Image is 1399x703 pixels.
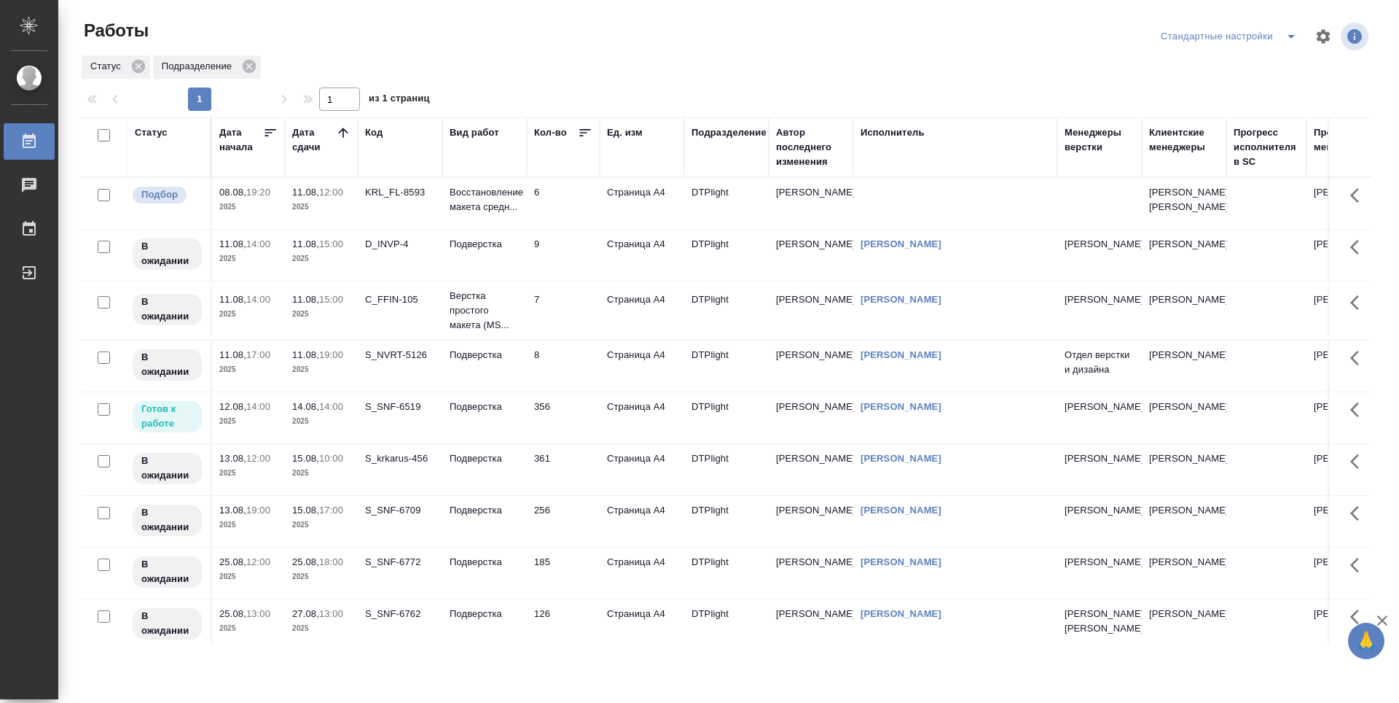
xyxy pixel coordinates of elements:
p: 2025 [219,518,278,532]
td: [PERSON_NAME] [769,392,853,443]
td: [PERSON_NAME] [1142,285,1226,336]
div: Дата начала [219,125,263,155]
div: Проектные менеджеры [1314,125,1384,155]
td: [PERSON_NAME] [769,178,853,229]
p: 14:00 [246,238,270,249]
div: S_SNF-6519 [365,400,435,414]
p: Статус [90,59,126,74]
span: Настроить таблицу [1306,19,1341,54]
td: [PERSON_NAME] [769,548,853,599]
div: Код [365,125,383,140]
td: [PERSON_NAME] [1142,496,1226,547]
button: Здесь прячутся важные кнопки [1341,599,1376,634]
p: 17:00 [319,505,343,516]
p: 15:00 [319,238,343,249]
td: [PERSON_NAME] [769,230,853,281]
td: DTPlight [684,341,769,392]
td: 6 [527,178,600,229]
td: DTPlight [684,548,769,599]
div: S_SNF-6762 [365,607,435,621]
button: Здесь прячутся важные кнопки [1341,230,1376,265]
div: Исполнитель назначен, приступать к работе пока рано [131,555,203,589]
a: [PERSON_NAME] [861,556,941,567]
p: 2025 [292,200,350,214]
p: 25.08, [219,608,246,619]
p: 14.08, [292,401,319,412]
div: Клиентские менеджеры [1149,125,1219,155]
a: [PERSON_NAME] [861,505,941,516]
div: Кол-во [534,125,567,140]
td: 256 [527,496,600,547]
p: 15.08, [292,453,319,464]
p: 12.08, [219,401,246,412]
td: [PERSON_NAME] [1306,444,1391,495]
td: Страница А4 [600,178,684,229]
p: 17:00 [246,349,270,360]
div: S_krkarus-456 [365,451,435,466]
p: 25.08, [219,556,246,567]
td: Страница А4 [600,599,684,650]
td: DTPlight [684,599,769,650]
div: Исполнитель может приступить к работе [131,400,203,434]
div: S_SNF-6709 [365,503,435,518]
div: KRL_FL-8593 [365,185,435,200]
p: 25.08, [292,556,319,567]
p: 2025 [292,362,350,377]
div: D_INVP-4 [365,237,435,252]
p: 2025 [219,621,278,636]
td: 185 [527,548,600,599]
td: Страница А4 [600,444,684,495]
p: 11.08, [219,238,246,249]
td: 361 [527,444,600,495]
p: [PERSON_NAME] [1065,503,1135,518]
td: Страница А4 [600,341,684,392]
button: 🙏 [1348,623,1384,659]
td: 7 [527,285,600,336]
p: 2025 [219,200,278,214]
td: DTPlight [684,496,769,547]
p: 13:00 [319,608,343,619]
td: [PERSON_NAME] [769,341,853,392]
div: S_SNF-6772 [365,555,435,570]
td: Страница А4 [600,285,684,336]
td: [PERSON_NAME], [PERSON_NAME] [1142,178,1226,229]
div: Менеджеры верстки [1065,125,1135,155]
p: 27.08, [292,608,319,619]
td: 8 [527,341,600,392]
p: 11.08, [292,187,319,198]
p: 11.08, [292,238,319,249]
div: split button [1157,25,1306,48]
p: 2025 [292,414,350,429]
a: [PERSON_NAME] [861,608,941,619]
p: 18:00 [319,556,343,567]
td: [PERSON_NAME] [1142,341,1226,392]
p: 2025 [292,466,350,481]
div: Статус [135,125,168,140]
td: [PERSON_NAME] [769,285,853,336]
div: S_NVRT-5126 [365,348,435,362]
td: [PERSON_NAME] [1306,230,1391,281]
p: 13.08, [219,505,246,516]
p: Подверстка [450,451,520,466]
p: 12:00 [246,556,270,567]
p: 12:00 [246,453,270,464]
p: Восстановление макета средн... [450,185,520,214]
div: Подразделение [691,125,767,140]
div: Исполнитель назначен, приступать к работе пока рано [131,503,203,537]
p: Подверстка [450,348,520,362]
td: DTPlight [684,230,769,281]
p: 11.08, [219,294,246,305]
span: Работы [80,19,149,42]
td: [PERSON_NAME] [769,444,853,495]
span: 🙏 [1354,626,1379,656]
td: 126 [527,599,600,650]
p: 2025 [219,362,278,377]
button: Здесь прячутся важные кнопки [1341,548,1376,583]
button: Здесь прячутся важные кнопки [1341,444,1376,479]
p: Верстка простого макета (MS... [450,289,520,333]
p: 2025 [292,307,350,322]
button: Здесь прячутся важные кнопки [1341,392,1376,427]
td: [PERSON_NAME] [1306,178,1391,229]
p: 13.08, [219,453,246,464]
p: В ожидании [141,505,193,535]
